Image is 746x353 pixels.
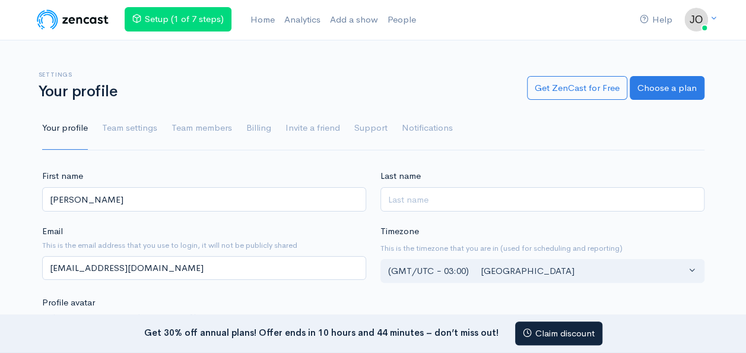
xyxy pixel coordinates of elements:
a: Support [354,107,388,150]
label: Profile avatar [42,296,95,310]
img: ZenCast Logo [35,8,110,31]
a: Notifications [402,107,453,150]
a: Help [635,7,677,33]
a: Home [246,7,280,33]
a: Team settings [102,107,157,150]
a: Get ZenCast for Free [527,76,627,100]
a: Claim discount [515,322,602,346]
input: name@example.com [42,256,366,280]
div: (GMT/UTC − 03:00) [GEOGRAPHIC_DATA] [388,264,686,278]
img: ... [684,8,708,31]
small: This is the timezone that you are in (used for scheduling and reporting) [380,242,704,254]
a: Invite a friend [285,107,340,150]
label: Email [42,225,63,238]
a: Setup (1 of 7 steps) [125,7,231,31]
h6: Settings [39,71,513,78]
input: Last name [380,187,704,212]
a: Analytics [280,7,325,33]
a: Choose a plan [630,76,704,100]
input: First name [42,187,366,212]
label: Timezone [380,225,419,238]
strong: Get 30% off annual plans! Offer ends in 10 hours and 44 minutes – don’t miss out! [144,326,499,338]
small: Make ZenCast your own with your own profile picture. [42,311,366,323]
label: First name [42,169,83,183]
a: People [383,7,421,33]
a: Add a show [325,7,383,33]
a: Billing [246,107,271,150]
a: Team members [172,107,232,150]
small: This is the email address that you use to login, it will not be publicly shared [42,239,366,251]
label: Last name [380,169,421,183]
h1: Your profile [39,83,513,100]
a: Your profile [42,107,88,150]
button: (GMT/UTC − 03:00) Sao Paulo [380,259,704,283]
